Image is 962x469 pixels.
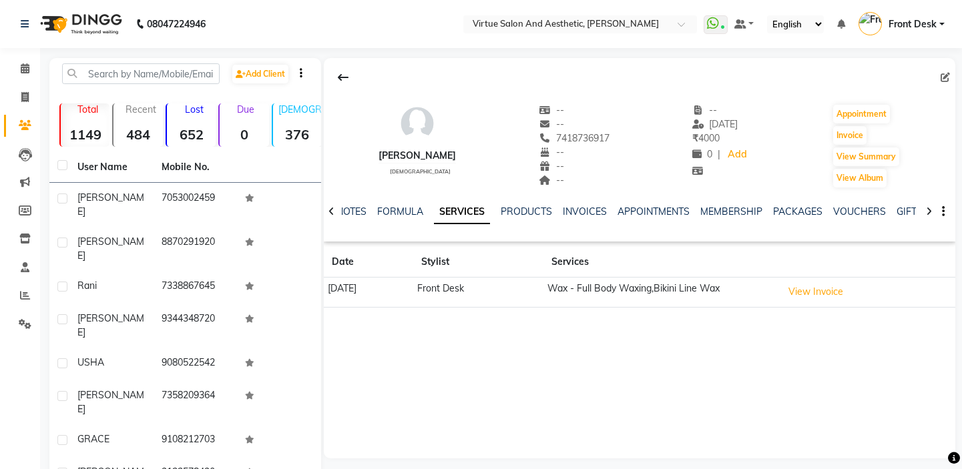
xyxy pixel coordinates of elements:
p: Total [66,103,109,115]
span: -- [539,174,564,186]
th: Date [324,247,413,278]
a: SERVICES [434,200,490,224]
span: [DEMOGRAPHIC_DATA] [390,168,451,175]
td: Front Desk [413,278,543,308]
span: Rani [77,280,97,292]
span: USHA [77,356,104,368]
p: Recent [119,103,162,115]
a: GIFTCARDS [897,205,949,217]
span: Front Desk [889,17,937,31]
td: 9108212703 [154,424,238,457]
strong: 484 [113,126,162,143]
strong: 0 [220,126,268,143]
th: User Name [69,152,154,183]
a: APPOINTMENTS [618,205,690,217]
img: avatar [397,103,437,143]
a: PRODUCTS [501,205,552,217]
span: -- [539,146,564,158]
img: logo [34,5,126,43]
span: 7418736917 [539,132,610,144]
span: -- [539,118,564,130]
th: Services [543,247,778,278]
td: 9080522542 [154,348,238,380]
td: 8870291920 [154,227,238,271]
span: [PERSON_NAME] [77,191,144,217]
button: Invoice [833,126,867,145]
span: -- [539,160,564,172]
td: 7358209364 [154,380,238,424]
button: View Summary [833,147,899,166]
span: [PERSON_NAME] [77,312,144,338]
span: ₹ [692,132,698,144]
p: Due [222,103,268,115]
strong: 652 [167,126,216,143]
span: [PERSON_NAME] [77,236,144,262]
a: FORMULA [377,205,423,217]
td: 7338867645 [154,271,238,304]
a: PACKAGES [773,205,822,217]
input: Search by Name/Mobile/Email/Code [62,63,220,84]
p: Lost [172,103,216,115]
button: View Album [833,169,887,187]
a: MEMBERSHIP [700,205,762,217]
span: GRACE [77,433,109,445]
button: View Invoice [782,282,849,302]
th: Mobile No. [154,152,238,183]
span: [DATE] [692,118,738,130]
div: [PERSON_NAME] [379,149,456,163]
p: [DEMOGRAPHIC_DATA] [278,103,322,115]
img: Front Desk [859,12,882,35]
td: Wax - Full Body Waxing,Bikini Line Wax [543,278,778,308]
a: INVOICES [563,205,607,217]
span: -- [692,104,718,116]
a: Add Client [232,65,288,83]
span: -- [539,104,564,116]
td: 7053002459 [154,183,238,227]
span: [PERSON_NAME] [77,389,144,415]
th: Stylist [413,247,543,278]
strong: 376 [273,126,322,143]
span: 4000 [692,132,720,144]
span: | [718,147,720,161]
td: 9344348720 [154,304,238,348]
button: Appointment [833,105,890,123]
a: VOUCHERS [833,205,886,217]
span: 0 [692,148,712,160]
a: NOTES [336,205,367,217]
a: Add [726,145,749,164]
div: Back to Client [329,65,357,90]
td: [DATE] [324,278,413,308]
b: 08047224946 [147,5,206,43]
strong: 1149 [61,126,109,143]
